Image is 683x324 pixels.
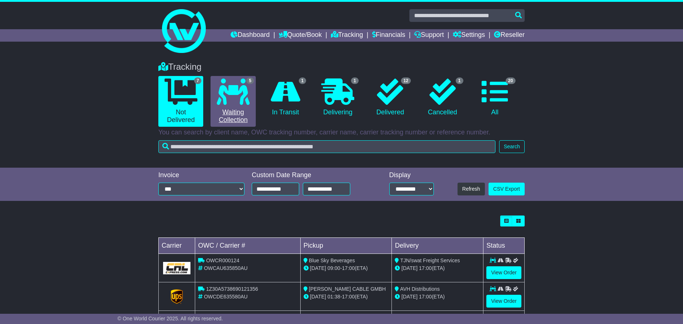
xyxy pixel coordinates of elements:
[315,76,360,119] a: 1 Delivering
[310,265,326,271] span: [DATE]
[299,77,306,84] span: 1
[342,294,355,300] span: 17:00
[279,29,322,42] a: Quote/Book
[159,238,195,254] td: Carrier
[204,265,248,271] span: OWCAU635850AU
[342,265,355,271] span: 17:00
[401,77,411,84] span: 12
[246,77,254,84] span: 5
[304,293,389,301] div: - (ETA)
[158,171,244,179] div: Invoice
[309,258,355,263] span: Blue Sky Beverages
[499,140,525,153] button: Search
[419,294,432,300] span: 17:00
[458,183,485,195] button: Refresh
[309,286,386,292] span: [PERSON_NAME] CABLE GMBH
[231,29,270,42] a: Dashboard
[420,76,465,119] a: 1 Cancelled
[506,77,516,84] span: 20
[395,264,480,272] div: (ETA)
[453,29,485,42] a: Settings
[328,294,340,300] span: 01:38
[351,77,359,84] span: 1
[400,286,440,292] span: AVH Distributions
[486,266,521,279] a: View Order
[158,76,203,127] a: 7 Not Delivered
[494,29,525,42] a: Reseller
[483,238,525,254] td: Status
[331,29,363,42] a: Tracking
[204,294,248,300] span: OWCDE635580AU
[206,258,239,263] span: OWCR000124
[155,62,528,72] div: Tracking
[456,77,463,84] span: 1
[263,76,308,119] a: 1 In Transit
[300,238,392,254] td: Pickup
[310,294,326,300] span: [DATE]
[400,258,460,263] span: TJN/swat Freight Services
[472,76,517,119] a: 20 All
[392,238,483,254] td: Delivery
[194,77,202,84] span: 7
[117,316,223,321] span: © One World Courier 2025. All rights reserved.
[158,129,525,137] p: You can search by client name, OWC tracking number, carrier name, carrier tracking number or refe...
[419,265,432,271] span: 17:00
[368,76,413,119] a: 12 Delivered
[163,262,190,274] img: GetCarrierServiceLogo
[252,171,369,179] div: Custom Date Range
[401,265,417,271] span: [DATE]
[486,295,521,308] a: View Order
[206,286,258,292] span: 1Z30A5738690121356
[304,264,389,272] div: - (ETA)
[489,183,525,195] a: CSV Export
[395,293,480,301] div: (ETA)
[171,289,183,304] img: GetCarrierServiceLogo
[389,171,434,179] div: Display
[328,265,340,271] span: 09:00
[414,29,444,42] a: Support
[372,29,405,42] a: Financials
[211,76,255,127] a: 5 Waiting Collection
[401,294,417,300] span: [DATE]
[195,238,301,254] td: OWC / Carrier #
